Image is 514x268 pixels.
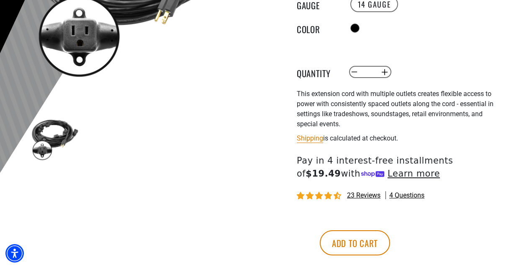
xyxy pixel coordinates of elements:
[5,244,24,263] div: Accessibility Menu
[297,67,339,78] label: Quantity
[297,133,502,144] div: is calculated at checkout.
[31,113,79,162] img: black
[297,134,323,142] a: Shipping
[320,230,390,255] button: Add to cart
[297,23,339,34] legend: Color
[297,90,493,128] span: This extension cord with multiple outlets creates flexible access to power with consistently spac...
[389,191,424,200] span: 4 questions
[297,192,343,200] span: 4.74 stars
[347,191,380,199] span: 23 reviews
